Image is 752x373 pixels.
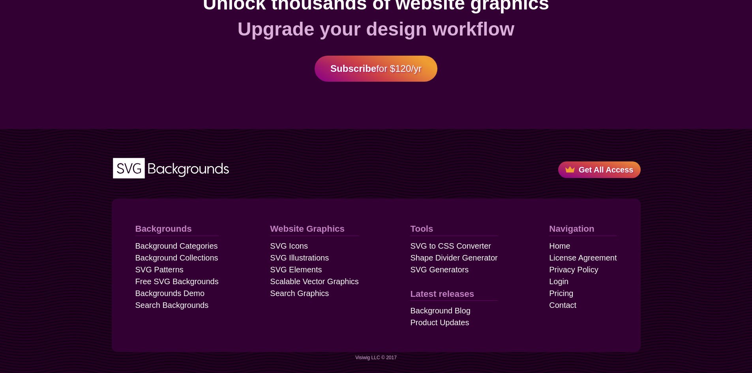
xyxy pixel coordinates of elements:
h2: Upgrade your design workflow [24,18,728,41]
a: Background Collections [135,252,218,264]
a: License Agreement [549,252,617,264]
a: SVG Illustrations [270,252,329,264]
a: Backgrounds [135,222,219,236]
a: SVG Elements [270,264,322,276]
a: Latest releases [410,287,497,301]
a: Background Blog [410,305,470,317]
a: Subscribefor $120/yr [315,56,437,82]
a: SVG Generators [410,264,469,276]
a: Free SVG Backgrounds [135,276,219,287]
a: Backgrounds Demo [135,287,205,299]
a: Scalable Vector Graphics [270,276,359,287]
a: Navigation [549,222,617,236]
a: SVG Patterns [135,264,184,276]
a: Website Graphics [270,222,359,236]
a: Get All Access [558,161,641,178]
a: Search Graphics [270,287,329,299]
a: Pricing [549,287,573,299]
a: Product Updates [410,317,469,328]
a: Tools [410,222,497,236]
a: Search Backgrounds [135,299,209,311]
a: Home [549,240,570,252]
a: Background Categories [135,240,218,252]
a: SVG Icons [270,240,308,252]
a: Privacy Policy [549,264,598,276]
a: Login [549,276,568,287]
a: Shape Divider Generator [410,252,497,264]
a: SVG to CSS Converter [410,240,491,252]
a: Contact [549,299,576,311]
p: Visiwig LLC © 2017 [8,354,744,361]
strong: Subscribe [330,63,376,74]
